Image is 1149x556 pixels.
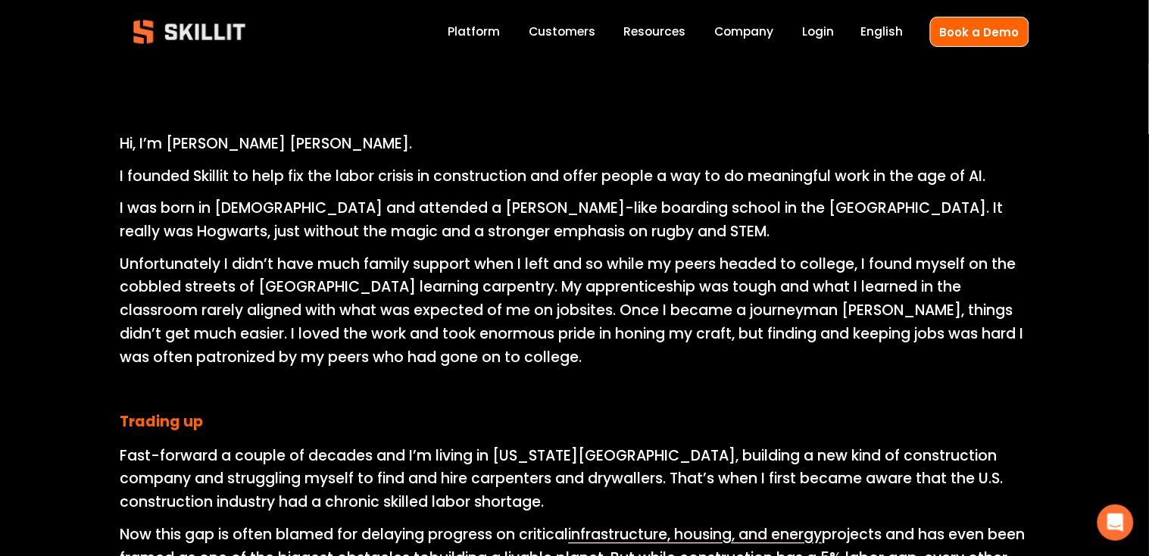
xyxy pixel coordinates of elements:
[120,445,1029,515] p: Fast-forward a couple of decades and I’m living in [US_STATE][GEOGRAPHIC_DATA], building a new ki...
[861,22,904,42] div: language picker
[1097,504,1134,541] div: Open Intercom Messenger
[120,411,204,436] strong: Trading up
[120,198,1029,244] p: I was born in [DEMOGRAPHIC_DATA] and attended a [PERSON_NAME]-like boarding school in the [GEOGRA...
[120,525,569,545] span: Now this gap is often blamed for delaying progress on critical
[624,23,686,40] span: Resources
[448,22,500,42] a: Platform
[569,525,823,545] a: infrastructure, housing, and energy
[715,22,774,42] a: Company
[529,22,595,42] a: Customers
[930,17,1029,46] a: Book a Demo
[861,23,904,40] span: English
[120,133,1029,157] p: Hi, I’m [PERSON_NAME] [PERSON_NAME].
[803,22,835,42] a: Login
[120,9,258,55] img: Skillit
[624,22,686,42] a: folder dropdown
[120,166,1029,189] p: I founded Skillit to help fix the labor crisis in construction and offer people a way to do meani...
[120,254,1029,370] p: Unfortunately I didn’t have much family support when I left and so while my peers headed to colle...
